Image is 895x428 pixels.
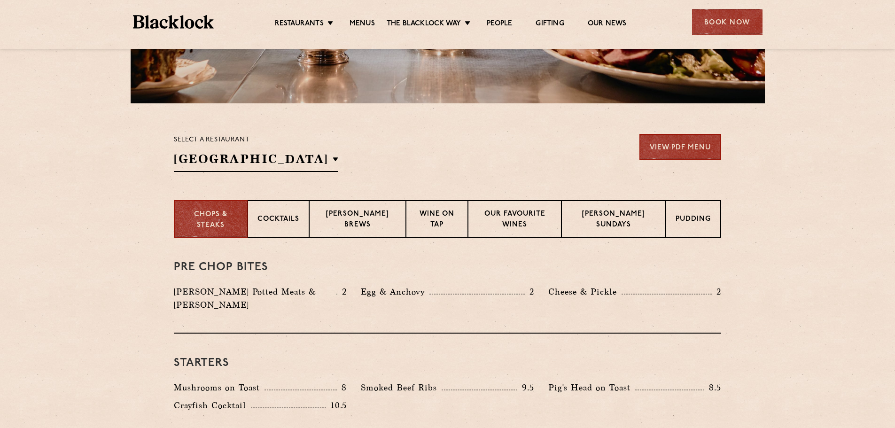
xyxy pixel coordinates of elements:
a: Menus [350,19,375,30]
p: 2 [712,286,721,298]
p: Select a restaurant [174,134,338,146]
img: BL_Textured_Logo-footer-cropped.svg [133,15,214,29]
p: Pudding [676,214,711,226]
p: Cheese & Pickle [548,285,622,298]
p: Egg & Anchovy [361,285,429,298]
p: Chops & Steaks [184,210,238,231]
p: Smoked Beef Ribs [361,381,442,394]
a: Restaurants [275,19,324,30]
p: 9.5 [517,381,534,394]
p: Our favourite wines [478,209,552,231]
p: 2 [337,286,347,298]
div: Book Now [692,9,763,35]
p: Crayfish Cocktail [174,399,251,412]
a: The Blacklock Way [387,19,461,30]
p: Cocktails [257,214,299,226]
p: [PERSON_NAME] Brews [319,209,396,231]
a: View PDF Menu [639,134,721,160]
h3: Starters [174,357,721,369]
p: 8.5 [704,381,721,394]
p: Pig's Head on Toast [548,381,635,394]
a: People [487,19,512,30]
h2: [GEOGRAPHIC_DATA] [174,151,338,172]
p: 2 [525,286,534,298]
p: Wine on Tap [416,209,458,231]
p: Mushrooms on Toast [174,381,265,394]
a: Our News [588,19,627,30]
p: [PERSON_NAME] Potted Meats & [PERSON_NAME] [174,285,336,311]
p: 8 [337,381,347,394]
p: 10.5 [326,399,347,412]
a: Gifting [536,19,564,30]
p: [PERSON_NAME] Sundays [571,209,656,231]
h3: Pre Chop Bites [174,261,721,273]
